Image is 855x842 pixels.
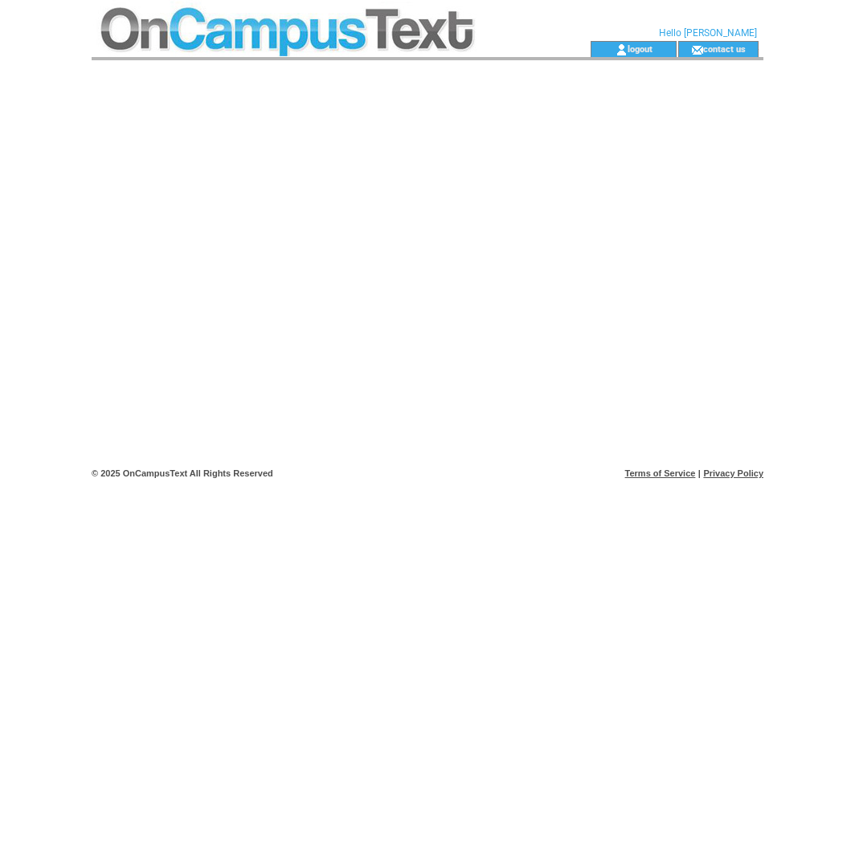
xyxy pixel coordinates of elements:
img: account_icon.gif [616,43,628,56]
span: Hello [PERSON_NAME] [659,27,757,39]
a: contact us [703,43,746,54]
span: © 2025 OnCampusText All Rights Reserved [92,468,273,478]
img: contact_us_icon.gif [691,43,703,56]
a: Privacy Policy [703,468,763,478]
a: Terms of Service [625,468,696,478]
a: logout [628,43,652,54]
span: | [698,468,701,478]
